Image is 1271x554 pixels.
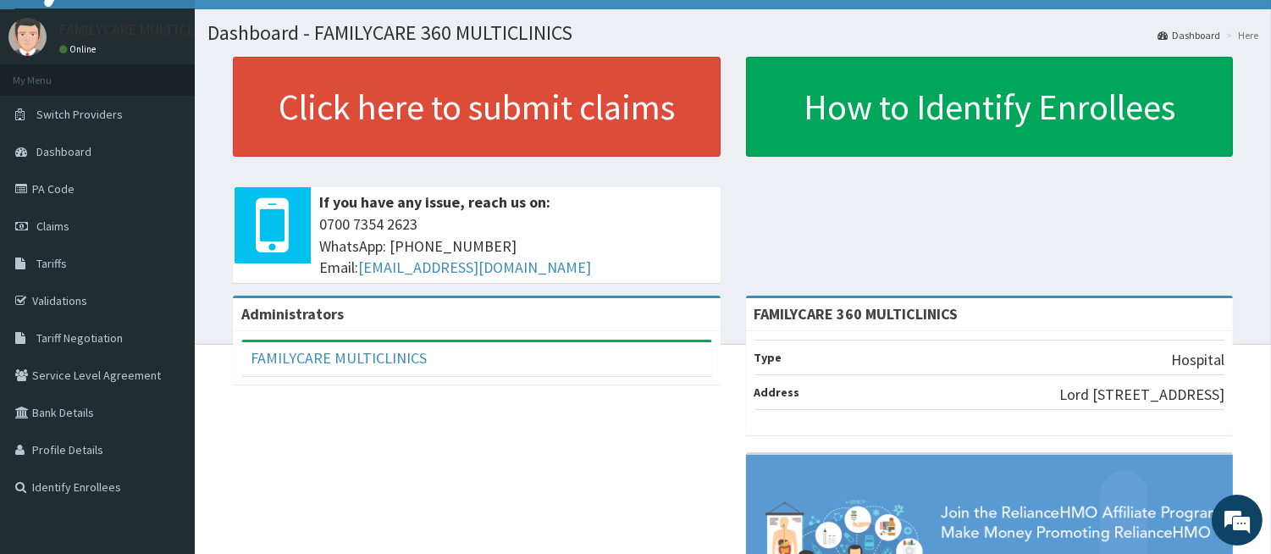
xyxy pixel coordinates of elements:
[754,304,959,324] strong: FAMILYCARE 360 MULTICLINICS
[31,85,69,127] img: d_794563401_company_1708531726252_794563401
[241,304,344,324] b: Administrators
[1059,384,1224,406] p: Lord [STREET_ADDRESS]
[88,95,285,117] div: Chat with us now
[319,213,712,279] span: 0700 7354 2623 WhatsApp: [PHONE_NUMBER] Email:
[1158,28,1220,42] a: Dashboard
[8,372,323,431] textarea: Type your message and hit 'Enter'
[754,385,800,400] b: Address
[746,57,1234,157] a: How to Identify Enrollees
[319,192,550,212] b: If you have any issue, reach us on:
[36,330,123,346] span: Tariff Negotiation
[98,168,234,339] span: We're online!
[36,256,67,271] span: Tariffs
[36,144,91,159] span: Dashboard
[1222,28,1258,42] li: Here
[59,43,100,55] a: Online
[59,22,230,37] p: FAMILYCARE MULTICLINICS
[251,348,427,368] a: FAMILYCARE MULTICLINICS
[233,57,721,157] a: Click here to submit claims
[358,258,591,277] a: [EMAIL_ADDRESS][DOMAIN_NAME]
[278,8,318,49] div: Minimize live chat window
[36,107,123,122] span: Switch Providers
[36,219,69,234] span: Claims
[8,18,47,56] img: User Image
[1171,349,1224,371] p: Hospital
[754,350,782,365] b: Type
[207,22,1258,44] h1: Dashboard - FAMILYCARE 360 MULTICLINICS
